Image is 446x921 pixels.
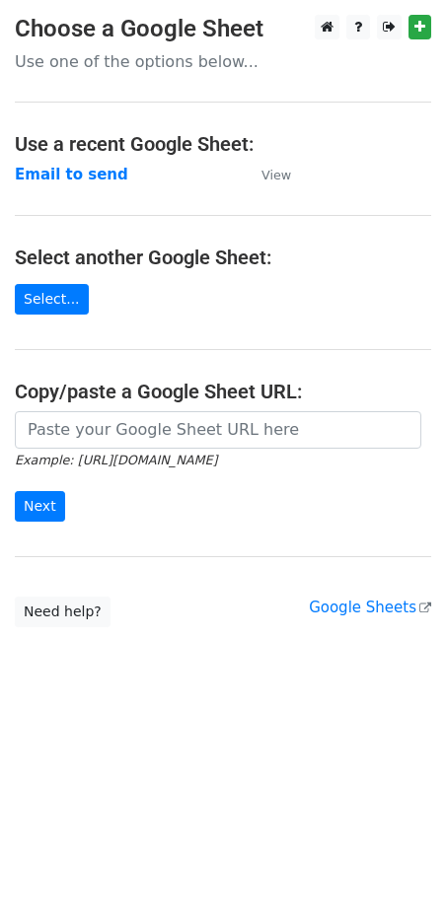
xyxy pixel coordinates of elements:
[15,491,65,522] input: Next
[15,51,431,72] p: Use one of the options below...
[261,168,291,182] small: View
[15,246,431,269] h4: Select another Google Sheet:
[15,380,431,403] h4: Copy/paste a Google Sheet URL:
[15,284,89,315] a: Select...
[15,15,431,43] h3: Choose a Google Sheet
[242,166,291,183] a: View
[15,597,111,627] a: Need help?
[15,132,431,156] h4: Use a recent Google Sheet:
[15,411,421,449] input: Paste your Google Sheet URL here
[15,453,217,467] small: Example: [URL][DOMAIN_NAME]
[309,599,431,616] a: Google Sheets
[15,166,128,183] a: Email to send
